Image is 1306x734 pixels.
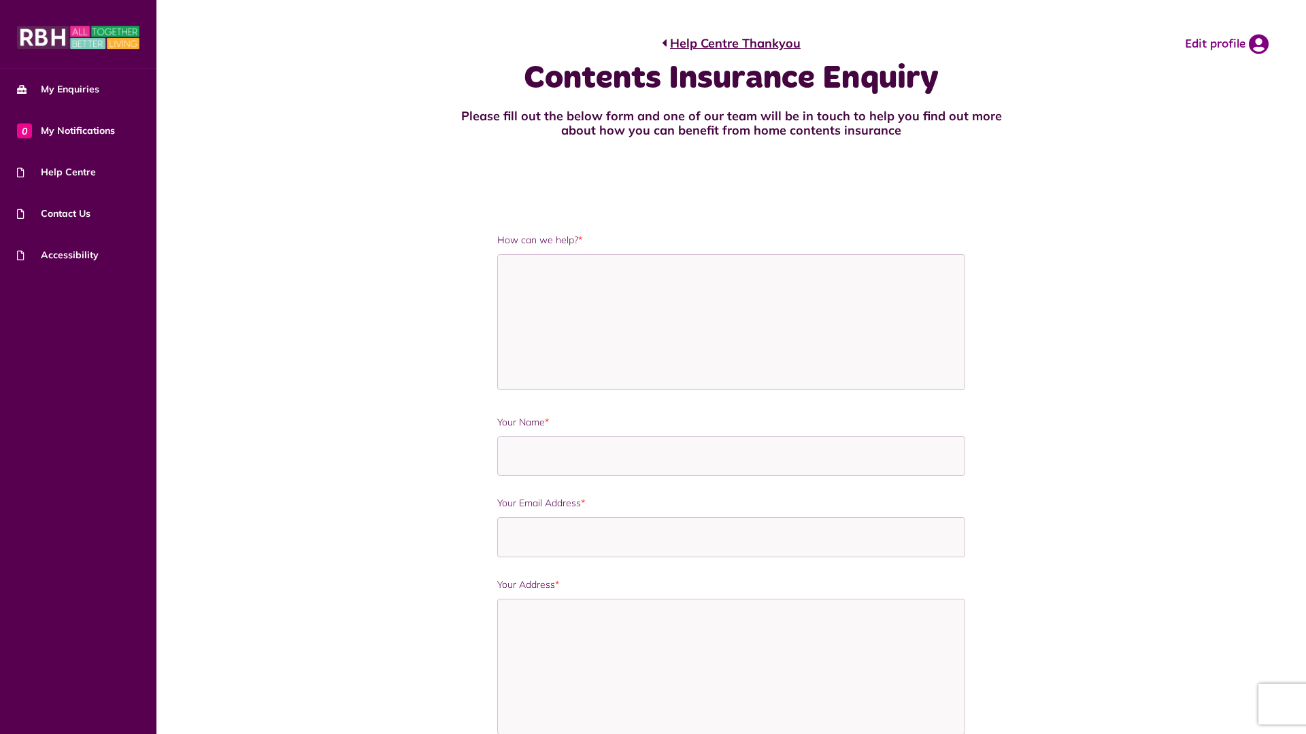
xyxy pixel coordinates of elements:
a: Help Centre Thankyou [662,34,801,52]
span: My Enquiries [17,82,99,97]
h4: Please fill out the below form and one of our team will be in touch to help you find out more abo... [459,109,1003,138]
img: MyRBH [17,24,139,51]
span: Accessibility [17,248,99,262]
label: Your Address [497,578,966,592]
label: Your Name [497,415,966,430]
h1: Contents Insurance Enquiry [459,59,1003,99]
span: Contact Us [17,207,90,221]
a: Edit profile [1185,34,1269,54]
label: How can we help? [497,233,966,247]
span: 0 [17,123,32,138]
span: Help Centre [17,165,96,179]
label: Your Email Address [497,496,966,510]
span: My Notifications [17,124,115,138]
